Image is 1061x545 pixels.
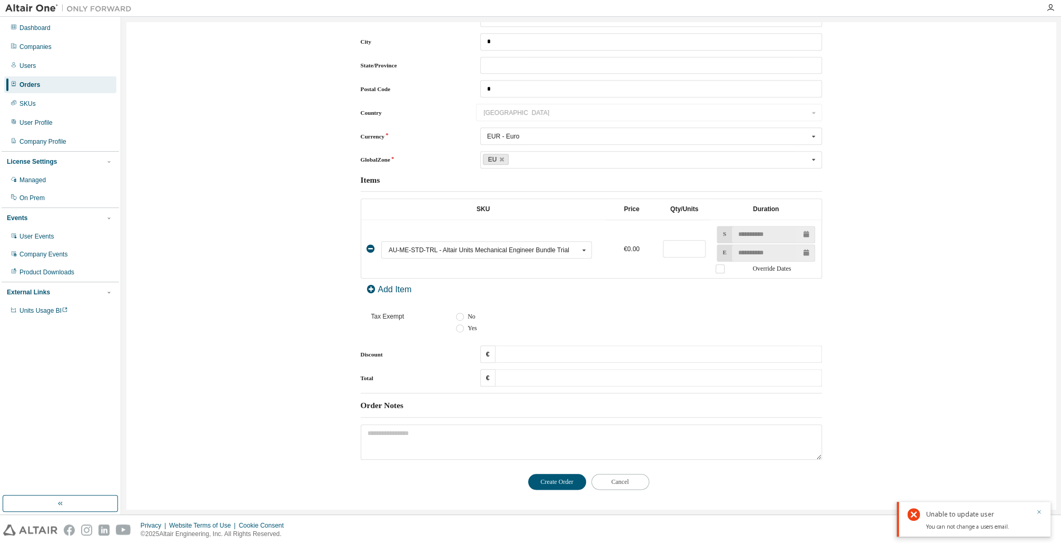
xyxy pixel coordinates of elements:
[711,199,821,220] th: Duration
[361,350,463,359] label: Discount
[480,345,495,363] div: €
[361,108,459,117] label: Country
[19,137,66,146] div: Company Profile
[361,199,606,220] th: SKU
[361,155,463,164] label: GlobalZone
[495,369,822,387] input: Total
[591,474,649,490] button: Cancel
[19,62,36,70] div: Users
[480,369,495,387] div: €
[361,85,463,93] label: Postal Code
[926,508,1029,521] div: Unable to update user
[658,199,711,220] th: Qty/Units
[19,176,46,184] div: Managed
[7,214,27,222] div: Events
[495,345,822,363] input: Discount
[98,524,110,536] img: linkedin.svg
[7,157,57,166] div: License Settings
[483,154,509,165] a: EU
[81,524,92,536] img: instagram.svg
[7,288,50,296] div: External Links
[3,524,57,536] img: altair_logo.svg
[361,61,463,70] label: State/Province
[361,37,463,46] label: City
[366,285,412,294] a: Add Item
[361,400,403,411] h3: Order Notes
[19,232,54,241] div: User Events
[717,230,729,238] label: S
[716,264,816,273] label: Override Dates
[480,127,822,145] div: Currency
[926,522,1029,530] div: You can not change a users email.
[64,524,75,536] img: facebook.svg
[141,530,290,539] p: © 2025 Altair Engineering, Inc. All Rights Reserved.
[371,313,404,320] span: Tax Exempt
[480,151,822,169] div: GlobalZone
[606,199,658,220] th: Price
[19,100,36,108] div: SKUs
[528,474,586,490] button: Create Order
[717,248,729,256] label: E
[389,247,579,253] div: AU-ME-STD-TRL - Altair Units Mechanical Engineer Bundle Trial
[169,521,239,530] div: Website Terms of Use
[456,324,477,333] label: Yes
[5,3,137,14] img: Altair One
[19,268,74,276] div: Product Downloads
[116,524,131,536] img: youtube.svg
[19,118,53,127] div: User Profile
[606,220,658,279] td: €0.00
[19,194,45,202] div: On Prem
[361,374,463,382] label: Total
[141,521,169,530] div: Privacy
[239,521,290,530] div: Cookie Consent
[361,175,380,185] h3: Items
[487,133,519,140] div: EUR - Euro
[19,24,51,32] div: Dashboard
[19,43,52,51] div: Companies
[19,307,68,314] span: Units Usage BI
[19,81,40,89] div: Orders
[361,132,463,141] label: Currency
[19,250,67,259] div: Company Events
[456,312,475,321] label: No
